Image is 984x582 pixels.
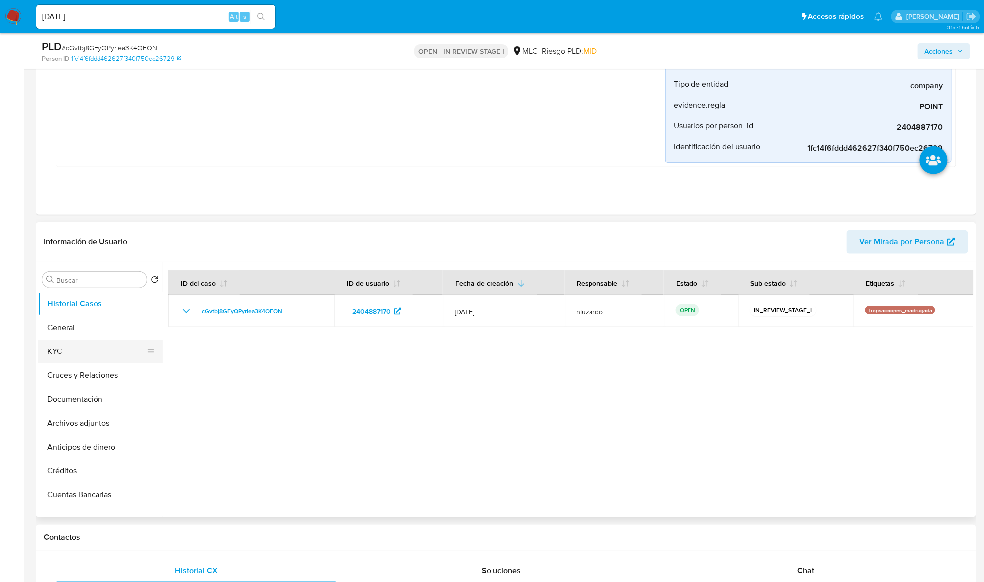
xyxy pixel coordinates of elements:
button: Volver al orden por defecto [151,276,159,287]
a: Salir [966,11,977,22]
button: Buscar [46,276,54,284]
button: KYC [38,340,155,363]
button: Ver Mirada por Persona [847,230,968,254]
button: Acciones [918,43,970,59]
input: Buscar usuario o caso... [36,10,275,23]
button: Créditos [38,459,163,483]
b: Person ID [42,54,69,63]
a: 1fc14f6fddd462627f340f750ec26729 [71,54,181,63]
span: Ver Mirada por Persona [860,230,945,254]
h1: Información de Usuario [44,237,127,247]
a: Notificaciones [874,12,883,21]
b: PLD [42,38,62,54]
button: Anticipos de dinero [38,435,163,459]
span: s [243,12,246,21]
button: Historial Casos [38,292,163,316]
span: # cGvtbj8GEyQPyriea3K4QEQN [62,43,157,53]
button: Archivos adjuntos [38,411,163,435]
button: General [38,316,163,340]
button: Documentación [38,387,163,411]
input: Buscar [56,276,143,285]
span: Acciones [925,43,953,59]
span: Chat [798,565,815,577]
p: nicolas.luzardo@mercadolibre.com [906,12,963,21]
h1: Contactos [44,533,968,543]
button: Datos Modificados [38,507,163,531]
span: 3.157.1-hotfix-5 [947,23,979,31]
p: OPEN - IN REVIEW STAGE I [414,44,508,58]
button: search-icon [251,10,271,24]
button: Cruces y Relaciones [38,363,163,387]
span: Riesgo PLD: [542,46,597,57]
span: Historial CX [175,565,218,577]
span: Soluciones [482,565,521,577]
button: Cuentas Bancarias [38,483,163,507]
span: MID [583,45,597,57]
span: Accesos rápidos [808,11,864,22]
span: Alt [230,12,238,21]
div: MLC [512,46,538,57]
